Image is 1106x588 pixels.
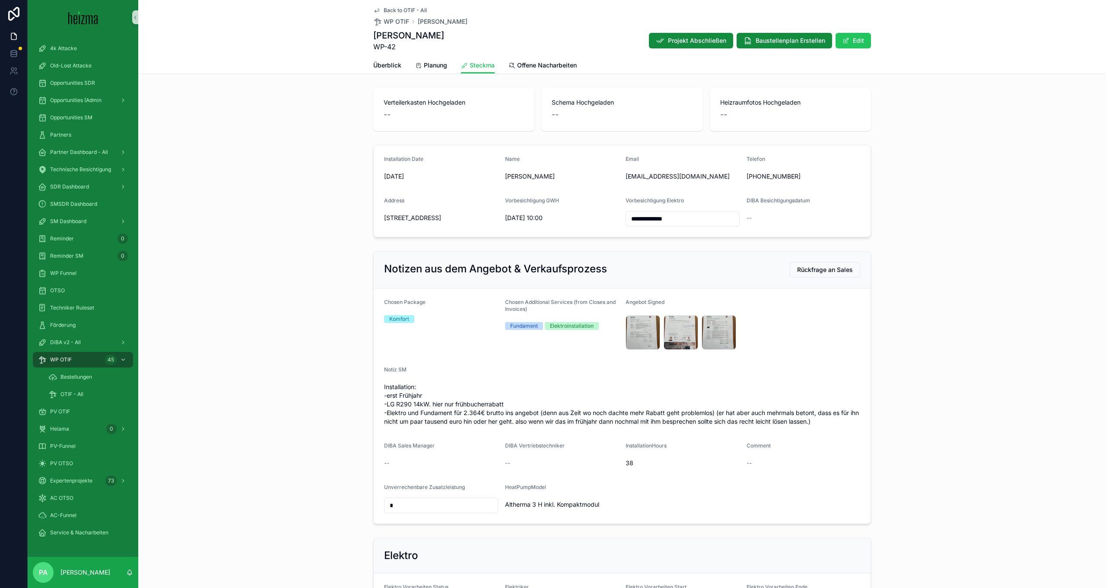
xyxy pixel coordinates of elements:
[384,109,391,121] span: --
[384,366,407,373] span: Notiz SM
[33,317,133,333] a: Förderung
[505,172,619,181] span: [PERSON_NAME]
[50,114,92,121] span: Opportunities SM
[505,500,619,509] span: Altherma 3 H inkl. Kompaktmodul
[373,42,444,52] span: WP-42
[470,61,495,70] span: Steckma
[33,144,133,160] a: Partner Dashboard - All
[720,98,861,107] span: Heizraumfotos Hochgeladen
[836,33,871,48] button: Edit
[505,484,546,490] span: HeatPumpModel
[747,459,752,467] span: --
[50,408,70,415] span: PV OTIF
[33,335,133,350] a: DiBA v2 - All
[747,197,810,204] span: DIBA Besichtigungsdatum
[50,218,86,225] span: SM Dashboard
[33,283,133,298] a: OTSO
[33,127,133,143] a: Partners
[424,61,447,70] span: Planung
[50,149,108,156] span: Partner Dashboard - All
[33,508,133,523] a: AC-Funnel
[384,383,860,426] span: Installation: -erst Frühjahr -LG R290 14kW. hier nur frühbucherrabatt -Elektro und Fundament für ...
[389,315,409,323] div: Komfort
[50,529,108,536] span: Service & Nacharbeiten
[626,442,667,449] span: InstallationHours
[649,33,733,48] button: Projekt Abschließen
[373,61,401,70] span: Überblick
[373,29,444,42] h1: [PERSON_NAME]
[50,270,76,277] span: WP Funnel
[33,421,133,437] a: Heiama0
[373,17,409,26] a: WP OTIF
[105,476,117,486] div: 73
[373,58,401,75] a: Überblick
[50,287,65,294] span: OTSO
[33,231,133,246] a: Reminder0
[510,322,538,330] div: Fundament
[60,568,110,577] p: [PERSON_NAME]
[418,17,467,26] a: [PERSON_NAME]
[33,352,133,367] a: WP OTIF45
[384,262,607,276] h2: Notizen aus dem Angebot & Verkaufsprozess
[33,404,133,419] a: PV OTIF
[790,262,860,278] button: Rückfrage an Sales
[43,369,133,385] a: Bestellungen
[384,459,389,467] span: --
[505,214,619,222] span: [DATE] 10:00
[50,339,81,346] span: DiBA v2 - All
[415,58,447,75] a: Planung
[505,459,510,467] span: --
[626,459,740,467] span: 38
[737,33,832,48] button: Baustellenplan Erstellen
[33,300,133,316] a: Techniker Ruleset
[756,36,825,45] span: Baustellenplan Erstellen
[384,442,435,449] span: DIBA Sales Manager
[60,391,83,398] span: OTIF - All
[373,7,427,14] a: Back to OTIF - All
[50,322,76,329] span: Förderung
[33,214,133,229] a: SM Dashboard
[505,197,559,204] span: Vorbesichtigung GWH
[50,477,92,484] span: Expertenprojekte
[50,97,102,104] span: Opportunities (Admin
[552,98,692,107] span: Schema Hochgeladen
[626,172,740,181] span: [EMAIL_ADDRESS][DOMAIN_NAME]
[43,387,133,402] a: OTIF - All
[60,374,92,380] span: Bestellungen
[384,484,465,490] span: Unverrechenbare Zusatzleistung
[33,75,133,91] a: Opportunities SDR
[509,58,577,75] a: Offene Nacharbeiten
[50,443,76,450] span: PV-Funnel
[505,299,616,312] span: Chosen Additional Services (from Closes and Invoices)
[50,252,83,259] span: Reminder SM
[33,456,133,471] a: PV OTSO
[33,265,133,281] a: WP Funnel
[552,109,559,121] span: --
[68,10,98,24] img: App logo
[50,512,76,519] span: AC-Funnel
[384,156,423,162] span: Installation Date
[105,355,117,365] div: 45
[106,424,117,434] div: 0
[33,58,133,73] a: Old-Lost Attacke
[384,197,404,204] span: Address
[50,45,77,52] span: 4k Attacke
[384,17,409,26] span: WP OTIF
[747,442,771,449] span: Comment
[626,299,664,305] span: Angebot Signed
[384,299,426,305] span: Chosen Package
[720,109,727,121] span: --
[33,525,133,540] a: Service & Nacharbeiten
[384,549,418,562] h2: Elektro
[517,61,577,70] span: Offene Nacharbeiten
[50,425,69,432] span: Heiama
[33,490,133,506] a: AC OTSO
[118,251,128,261] div: 0
[384,7,427,14] span: Back to OTIF - All
[384,172,498,181] span: [DATE]
[118,233,128,244] div: 0
[33,473,133,489] a: Expertenprojekte73
[668,36,726,45] span: Projekt Abschließen
[50,131,71,138] span: Partners
[505,156,520,162] span: Name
